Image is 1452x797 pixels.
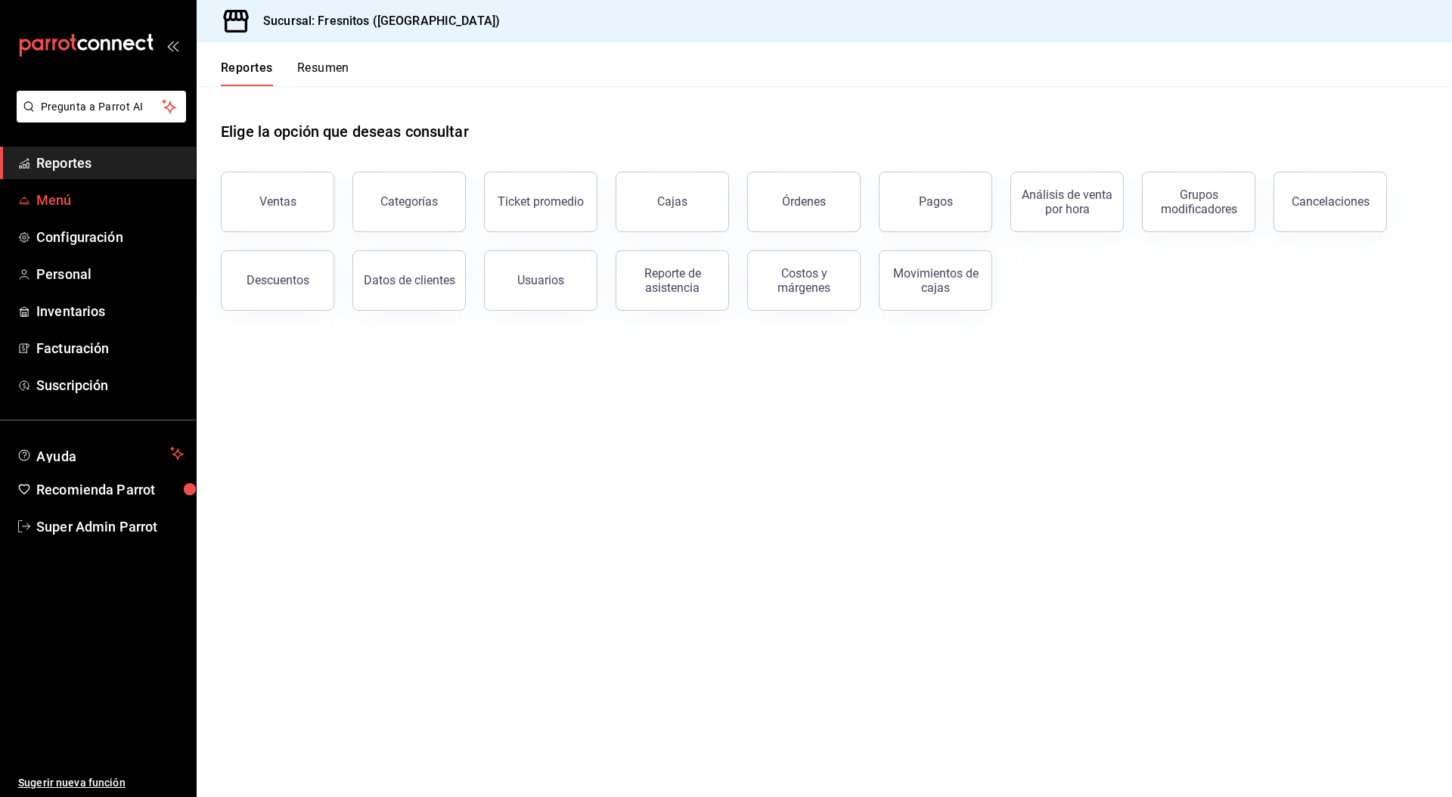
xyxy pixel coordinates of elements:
[757,266,851,295] div: Costos y márgenes
[221,60,273,86] button: Reportes
[747,172,861,232] button: Órdenes
[380,194,438,209] div: Categorías
[221,172,334,232] button: Ventas
[1142,172,1255,232] button: Grupos modificadores
[166,39,178,51] button: open_drawer_menu
[221,250,334,311] button: Descuentos
[616,250,729,311] button: Reporte de asistencia
[498,194,584,209] div: Ticket promedio
[36,190,184,210] span: Menú
[221,60,349,86] div: navigation tabs
[1152,188,1246,216] div: Grupos modificadores
[657,193,688,211] div: Cajas
[36,375,184,395] span: Suscripción
[41,99,163,115] span: Pregunta a Parrot AI
[747,250,861,311] button: Costos y márgenes
[36,479,184,500] span: Recomienda Parrot
[11,110,186,126] a: Pregunta a Parrot AI
[1020,188,1114,216] div: Análisis de venta por hora
[251,12,500,30] h3: Sucursal: Fresnitos ([GEOGRAPHIC_DATA])
[36,301,184,321] span: Inventarios
[1274,172,1387,232] button: Cancelaciones
[879,172,992,232] button: Pagos
[1292,194,1370,209] div: Cancelaciones
[616,172,729,232] a: Cajas
[352,250,466,311] button: Datos de clientes
[782,194,826,209] div: Órdenes
[625,266,719,295] div: Reporte de asistencia
[364,273,455,287] div: Datos de clientes
[1010,172,1124,232] button: Análisis de venta por hora
[36,516,184,537] span: Super Admin Parrot
[18,775,184,791] span: Sugerir nueva función
[259,194,296,209] div: Ventas
[879,250,992,311] button: Movimientos de cajas
[36,153,184,173] span: Reportes
[517,273,564,287] div: Usuarios
[919,194,953,209] div: Pagos
[889,266,982,295] div: Movimientos de cajas
[247,273,309,287] div: Descuentos
[36,264,184,284] span: Personal
[36,445,164,463] span: Ayuda
[297,60,349,86] button: Resumen
[17,91,186,122] button: Pregunta a Parrot AI
[484,172,597,232] button: Ticket promedio
[352,172,466,232] button: Categorías
[36,227,184,247] span: Configuración
[36,338,184,358] span: Facturación
[221,120,469,143] h1: Elige la opción que deseas consultar
[484,250,597,311] button: Usuarios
